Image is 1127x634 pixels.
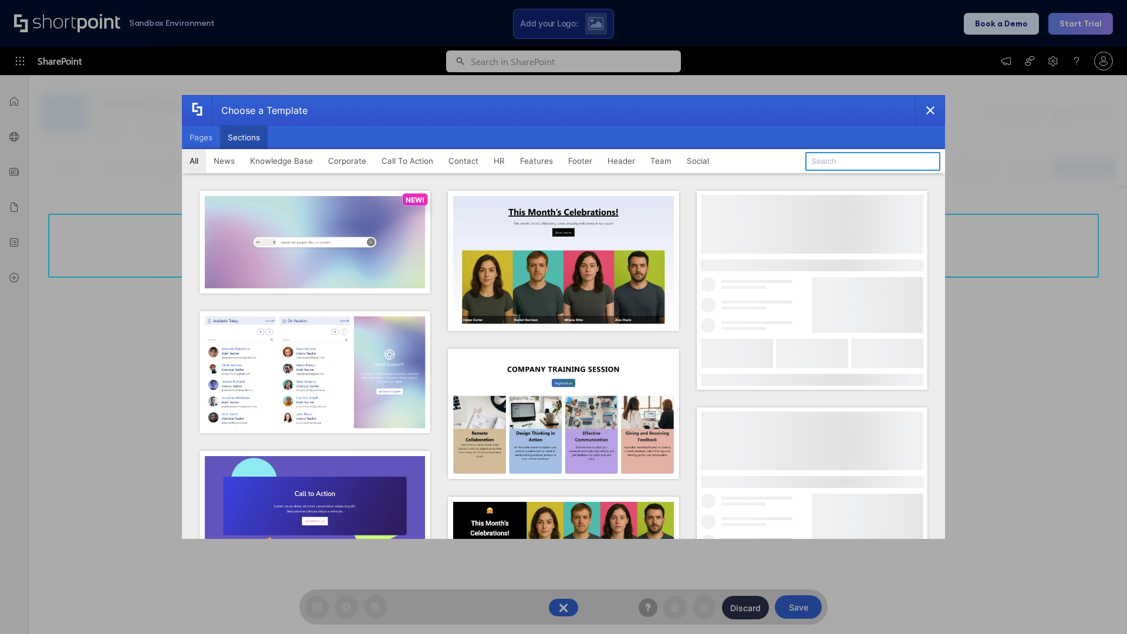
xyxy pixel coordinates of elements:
button: Pages [182,126,220,149]
div: template selector [182,95,945,539]
button: Social [679,149,717,173]
button: All [182,149,206,173]
button: Features [512,149,561,173]
button: Knowledge Base [242,149,320,173]
button: Call To Action [374,149,441,173]
button: News [206,149,242,173]
div: Choose a Template [212,96,308,125]
p: NEW! [406,195,424,204]
button: Sections [220,126,268,149]
button: Corporate [320,149,374,173]
button: Contact [441,149,486,173]
input: Search [805,152,940,171]
iframe: Chat Widget [1068,578,1127,634]
button: Footer [561,149,600,173]
button: HR [486,149,512,173]
button: Team [643,149,679,173]
button: Header [600,149,643,173]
